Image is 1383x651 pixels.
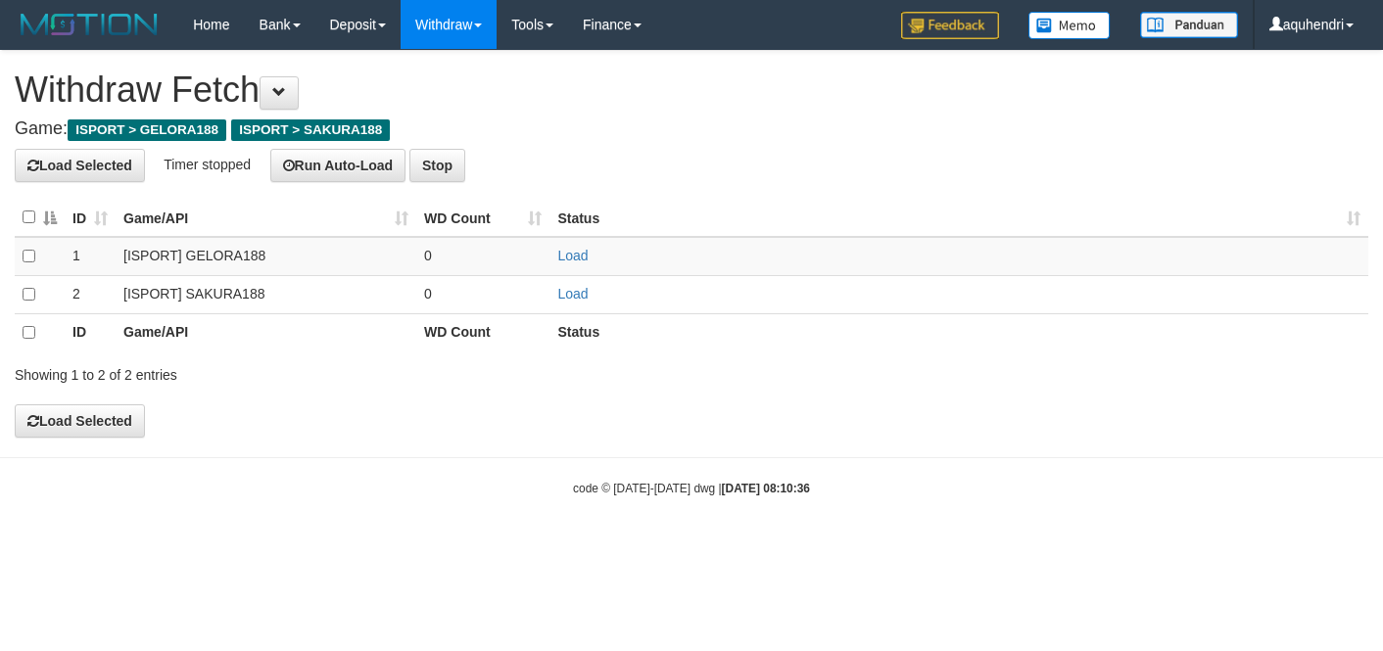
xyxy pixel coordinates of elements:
[549,313,1368,351] th: Status
[416,199,549,237] th: WD Count: activate to sort column ascending
[416,313,549,351] th: WD Count
[549,199,1368,237] th: Status: activate to sort column ascending
[409,149,465,182] button: Stop
[557,286,588,302] a: Load
[901,12,999,39] img: Feedback.jpg
[557,248,588,263] a: Load
[15,404,145,438] button: Load Selected
[573,482,810,495] small: code © [DATE]-[DATE] dwg |
[231,119,390,141] span: ISPORT > SAKURA188
[270,149,406,182] button: Run Auto-Load
[424,286,432,302] span: 0
[15,10,164,39] img: MOTION_logo.png
[116,237,416,276] td: [ISPORT] GELORA188
[116,275,416,313] td: [ISPORT] SAKURA188
[722,482,810,495] strong: [DATE] 08:10:36
[424,248,432,263] span: 0
[68,119,226,141] span: ISPORT > GELORA188
[1028,12,1111,39] img: Button%20Memo.svg
[65,313,116,351] th: ID
[15,70,1368,110] h1: Withdraw Fetch
[1140,12,1238,38] img: panduan.png
[65,275,116,313] td: 2
[15,357,561,385] div: Showing 1 to 2 of 2 entries
[15,149,145,182] button: Load Selected
[65,237,116,276] td: 1
[116,199,416,237] th: Game/API: activate to sort column ascending
[164,156,251,171] span: Timer stopped
[116,313,416,351] th: Game/API
[65,199,116,237] th: ID: activate to sort column ascending
[15,119,1368,139] h4: Game:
